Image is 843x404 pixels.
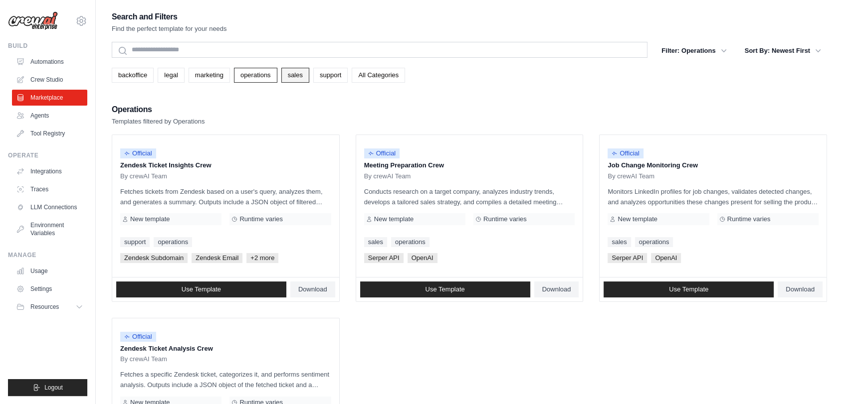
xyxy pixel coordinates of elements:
[12,281,87,297] a: Settings
[786,285,815,293] span: Download
[12,299,87,315] button: Resources
[778,281,823,297] a: Download
[542,285,571,293] span: Download
[239,215,283,223] span: Runtime varies
[44,384,63,392] span: Logout
[391,237,429,247] a: operations
[158,68,184,83] a: legal
[12,263,87,279] a: Usage
[727,215,771,223] span: Runtime varies
[425,285,464,293] span: Use Template
[374,215,414,223] span: New template
[12,217,87,241] a: Environment Variables
[12,108,87,124] a: Agents
[120,344,331,354] p: Zendesk Ticket Analysis Crew
[608,148,643,158] span: Official
[8,251,87,259] div: Manage
[234,68,277,83] a: operations
[120,237,150,247] a: support
[12,181,87,197] a: Traces
[364,160,575,170] p: Meeting Preparation Crew
[364,186,575,207] p: Conducts research on a target company, analyzes industry trends, develops a tailored sales strate...
[364,148,400,158] span: Official
[608,172,654,180] span: By crewAI Team
[408,253,437,263] span: OpenAI
[483,215,527,223] span: Runtime varies
[116,281,286,297] a: Use Template
[120,160,331,170] p: Zendesk Ticket Insights Crew
[635,237,673,247] a: operations
[655,42,732,60] button: Filter: Operations
[112,68,154,83] a: backoffice
[651,253,681,263] span: OpenAI
[30,303,59,311] span: Resources
[130,215,170,223] span: New template
[604,281,774,297] a: Use Template
[281,68,309,83] a: sales
[8,42,87,50] div: Build
[12,163,87,179] a: Integrations
[739,42,827,60] button: Sort By: Newest First
[12,90,87,106] a: Marketplace
[12,72,87,88] a: Crew Studio
[8,379,87,396] button: Logout
[12,126,87,141] a: Tool Registry
[360,281,530,297] a: Use Template
[182,285,221,293] span: Use Template
[120,332,156,342] span: Official
[534,281,579,297] a: Download
[608,253,647,263] span: Serper API
[192,253,242,263] span: Zendesk Email
[154,237,192,247] a: operations
[8,11,58,30] img: Logo
[120,369,331,390] p: Fetches a specific Zendesk ticket, categorizes it, and performs sentiment analysis. Outputs inclu...
[120,148,156,158] span: Official
[12,54,87,70] a: Automations
[120,355,167,363] span: By crewAI Team
[364,253,404,263] span: Serper API
[364,237,387,247] a: sales
[12,199,87,215] a: LLM Connections
[120,172,167,180] span: By crewAI Team
[352,68,405,83] a: All Categories
[364,172,411,180] span: By crewAI Team
[669,285,708,293] span: Use Template
[112,103,205,117] h2: Operations
[189,68,230,83] a: marketing
[608,186,819,207] p: Monitors LinkedIn profiles for job changes, validates detected changes, and analyzes opportunitie...
[8,151,87,159] div: Operate
[290,281,335,297] a: Download
[608,160,819,170] p: Job Change Monitoring Crew
[618,215,657,223] span: New template
[298,285,327,293] span: Download
[313,68,348,83] a: support
[112,24,227,34] p: Find the perfect template for your needs
[608,237,631,247] a: sales
[112,117,205,127] p: Templates filtered by Operations
[120,253,188,263] span: Zendesk Subdomain
[120,186,331,207] p: Fetches tickets from Zendesk based on a user's query, analyzes them, and generates a summary. Out...
[246,253,278,263] span: +2 more
[112,10,227,24] h2: Search and Filters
